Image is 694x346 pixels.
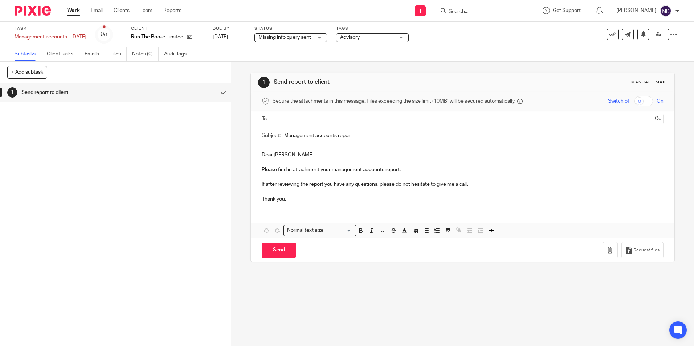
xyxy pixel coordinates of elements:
[110,47,127,61] a: Files
[213,26,245,32] label: Due by
[653,114,664,124] button: Cc
[608,98,631,105] span: Switch off
[621,242,664,258] button: Request files
[254,26,327,32] label: Status
[262,115,270,123] label: To:
[262,181,663,188] p: If after reviewing the report you have any questions, please do not hesitate to give me a call.
[274,78,478,86] h1: Send report to client
[634,247,660,253] span: Request files
[631,79,667,85] div: Manual email
[262,166,663,173] p: Please find in attachment your management accounts report.
[258,35,311,40] span: Missing info query sent
[262,243,296,258] input: Send
[213,34,228,40] span: [DATE]
[336,26,409,32] label: Tags
[15,33,86,41] div: Management accounts - [DATE]
[262,151,663,158] p: Dear [PERSON_NAME],
[15,47,41,61] a: Subtasks
[132,47,159,61] a: Notes (0)
[448,9,513,15] input: Search
[657,98,664,105] span: On
[85,47,105,61] a: Emails
[15,26,86,32] label: Task
[285,227,325,234] span: Normal text size
[101,30,108,38] div: 0
[67,7,80,14] a: Work
[262,195,663,203] p: Thank you.
[660,5,671,17] img: svg%3E
[140,7,152,14] a: Team
[7,66,47,78] button: + Add subtask
[47,47,79,61] a: Client tasks
[21,87,146,98] h1: Send report to client
[262,132,281,139] label: Subject:
[283,225,356,236] div: Search for option
[104,33,108,37] small: /1
[258,77,270,88] div: 1
[15,33,86,41] div: Management accounts - August 2025
[553,8,581,13] span: Get Support
[131,33,183,41] p: Run The Booze Limited
[273,98,515,105] span: Secure the attachments in this message. Files exceeding the size limit (10MB) will be secured aut...
[326,227,352,234] input: Search for option
[15,6,51,16] img: Pixie
[7,87,17,98] div: 1
[131,26,204,32] label: Client
[91,7,103,14] a: Email
[340,35,360,40] span: Advisory
[163,7,181,14] a: Reports
[114,7,130,14] a: Clients
[164,47,192,61] a: Audit logs
[616,7,656,14] p: [PERSON_NAME]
